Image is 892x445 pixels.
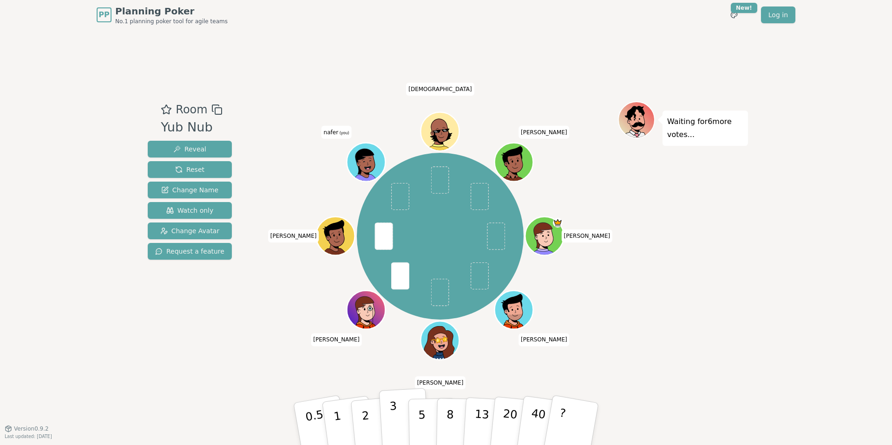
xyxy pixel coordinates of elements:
[175,165,204,174] span: Reset
[5,434,52,439] span: Last updated: [DATE]
[148,243,232,260] button: Request a feature
[348,144,384,180] button: Click to change your avatar
[726,7,742,23] button: New!
[115,5,228,18] span: Planning Poker
[5,425,49,432] button: Version0.9.2
[148,202,232,219] button: Watch only
[161,118,222,137] div: Yub Nub
[731,3,757,13] div: New!
[166,206,214,215] span: Watch only
[518,126,570,139] span: Click to change your name
[415,376,466,389] span: Click to change your name
[268,229,319,242] span: Click to change your name
[97,5,228,25] a: PPPlanning PokerNo.1 planning poker tool for agile teams
[148,161,232,178] button: Reset
[321,126,352,139] span: Click to change your name
[161,185,218,195] span: Change Name
[518,334,570,347] span: Click to change your name
[562,229,613,242] span: Click to change your name
[155,247,224,256] span: Request a feature
[667,115,743,141] p: Waiting for 6 more votes...
[406,83,474,96] span: Click to change your name
[176,101,207,118] span: Room
[98,9,109,20] span: PP
[148,141,232,157] button: Reveal
[338,131,349,135] span: (you)
[761,7,795,23] a: Log in
[14,425,49,432] span: Version 0.9.2
[148,182,232,198] button: Change Name
[148,222,232,239] button: Change Avatar
[553,218,563,228] span: Jon is the host
[173,144,206,154] span: Reveal
[311,334,362,347] span: Click to change your name
[160,226,220,236] span: Change Avatar
[115,18,228,25] span: No.1 planning poker tool for agile teams
[161,101,172,118] button: Add as favourite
